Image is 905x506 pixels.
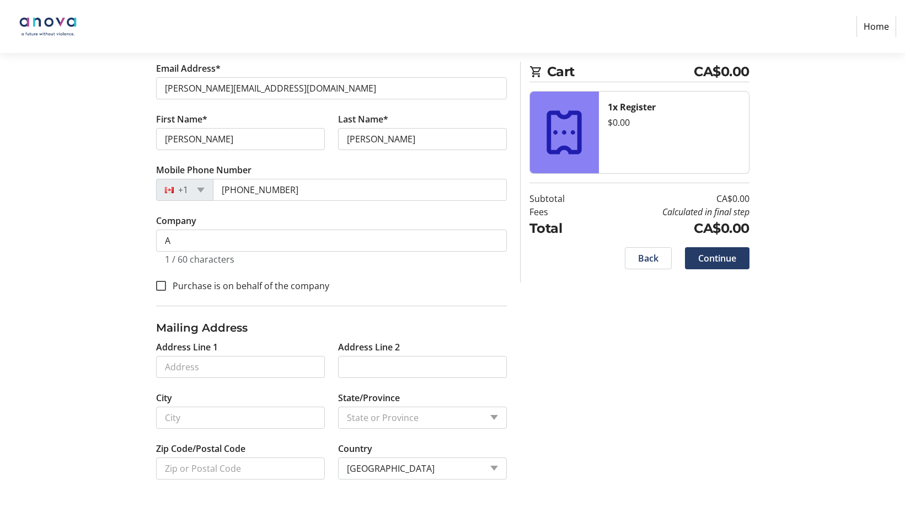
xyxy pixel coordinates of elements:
[156,214,196,227] label: Company
[156,457,325,480] input: Zip or Postal Code
[165,253,234,265] tr-character-limit: 1 / 60 characters
[156,356,325,378] input: Address
[856,16,896,37] a: Home
[685,247,749,269] button: Continue
[156,163,251,177] label: Mobile Phone Number
[593,219,749,238] td: CA$0.00
[529,205,593,219] td: Fees
[9,4,87,49] img: Anova: A Future Without Violence's Logo
[156,113,207,126] label: First Name*
[156,62,221,75] label: Email Address*
[338,391,400,404] label: State/Province
[156,391,172,404] label: City
[593,192,749,205] td: CA$0.00
[156,319,507,336] h3: Mailing Address
[547,62,694,82] span: Cart
[338,442,372,455] label: Country
[698,252,736,265] span: Continue
[338,113,388,126] label: Last Name*
[608,116,740,129] div: $0.00
[694,62,749,82] span: CA$0.00
[529,219,593,238] td: Total
[156,340,218,354] label: Address Line 1
[156,442,245,455] label: Zip Code/Postal Code
[156,407,325,429] input: City
[529,192,593,205] td: Subtotal
[593,205,749,219] td: Calculated in final step
[213,179,507,201] input: (506) 234-5678
[608,101,656,113] strong: 1x Register
[338,340,400,354] label: Address Line 2
[638,252,658,265] span: Back
[166,279,329,292] label: Purchase is on behalf of the company
[625,247,672,269] button: Back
